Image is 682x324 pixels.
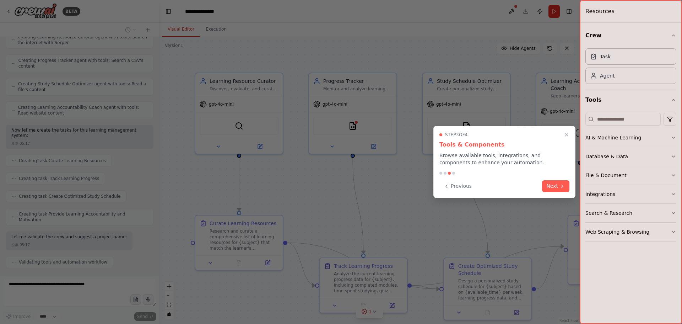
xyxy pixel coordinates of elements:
[562,131,571,139] button: Close walkthrough
[163,6,173,16] button: Hide left sidebar
[542,180,569,192] button: Next
[439,140,569,149] h3: Tools & Components
[445,132,468,138] span: Step 3 of 4
[439,180,476,192] button: Previous
[439,152,569,166] p: Browse available tools, integrations, and components to enhance your automation.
